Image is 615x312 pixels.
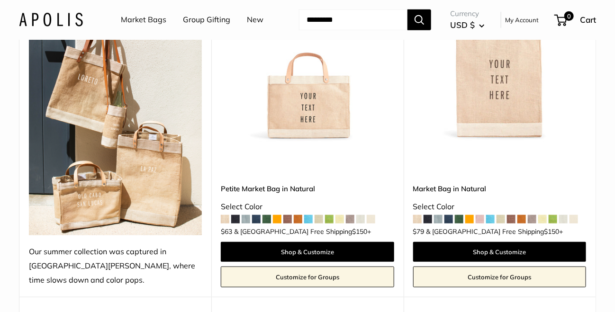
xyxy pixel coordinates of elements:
button: USD $ [450,18,485,33]
span: USD $ [450,20,475,30]
span: $150 [352,227,367,236]
a: Shop & Customize [221,242,394,262]
span: $63 [221,227,232,236]
a: My Account [505,14,539,26]
a: Customize for Groups [413,267,586,287]
span: & [GEOGRAPHIC_DATA] Free Shipping + [426,228,563,235]
span: Currency [450,7,485,20]
span: $79 [413,227,425,236]
a: Market Bag in Natural [413,183,586,194]
a: New [247,13,263,27]
img: Apolis [19,13,83,27]
a: Customize for Groups [221,267,394,287]
button: Search [407,9,431,30]
input: Search... [299,9,407,30]
span: $150 [544,227,560,236]
span: & [GEOGRAPHIC_DATA] Free Shipping + [234,228,371,235]
span: 0 [564,11,574,21]
div: Select Color [221,200,394,214]
a: 0 Cart [555,12,596,27]
a: Shop & Customize [413,242,586,262]
a: Group Gifting [183,13,230,27]
div: Our summer collection was captured in [GEOGRAPHIC_DATA][PERSON_NAME], where time slows down and c... [29,245,202,287]
a: Petite Market Bag in Natural [221,183,394,194]
div: Select Color [413,200,586,214]
span: Cart [580,15,596,25]
a: Market Bags [121,13,166,27]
